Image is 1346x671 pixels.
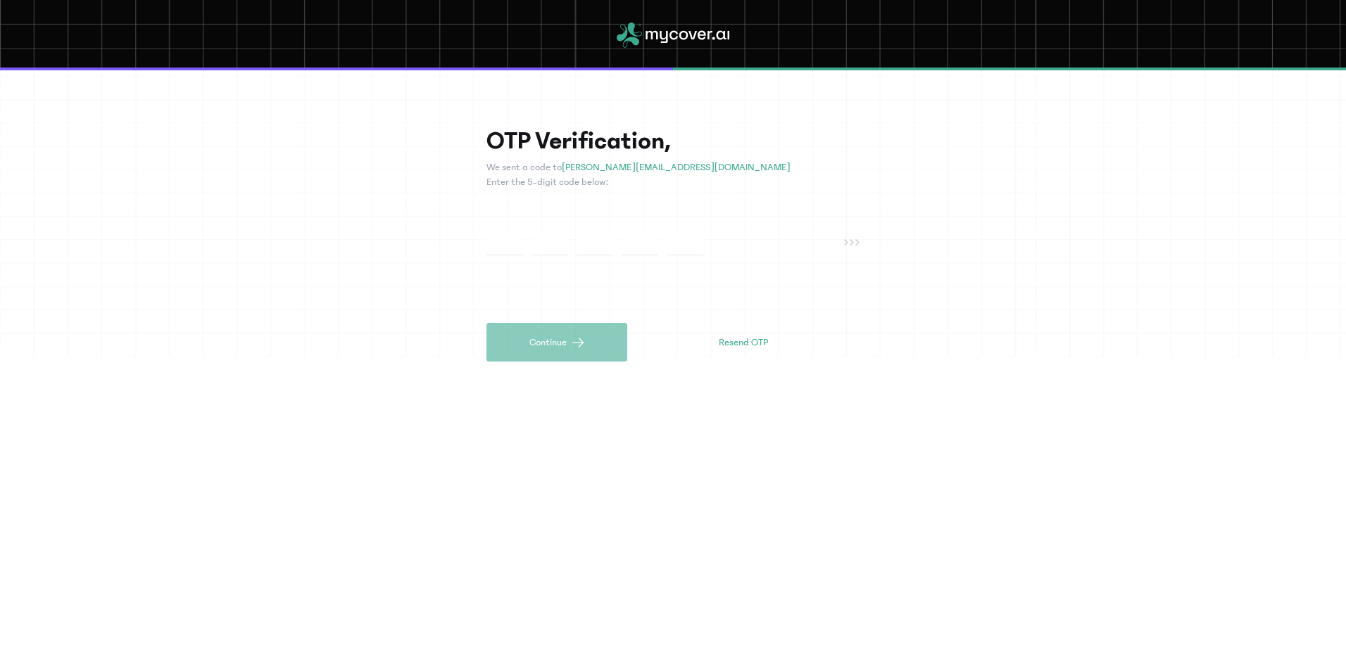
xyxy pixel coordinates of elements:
[486,323,627,362] button: Continue
[486,160,860,175] p: We sent a code to
[719,335,768,350] span: Resend OTP
[486,175,860,190] p: Enter the 5-digit code below:
[712,331,775,354] button: Resend OTP
[486,127,860,155] h1: OTP Verification,
[562,162,791,173] span: [PERSON_NAME][EMAIL_ADDRESS][DOMAIN_NAME]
